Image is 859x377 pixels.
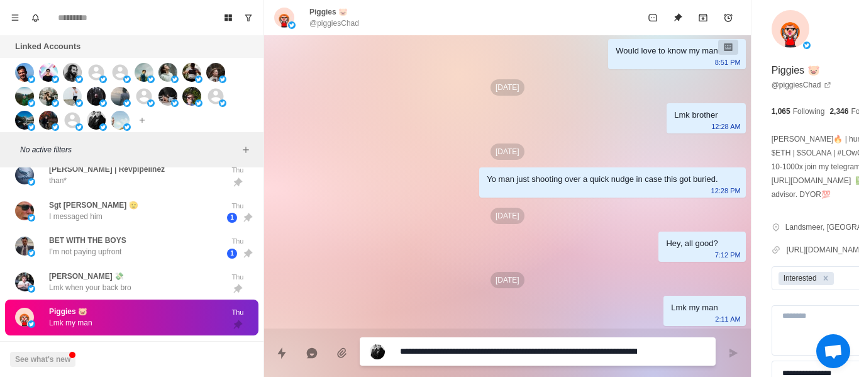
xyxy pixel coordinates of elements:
p: Piggies 🐷 [49,306,87,317]
div: Yo man just shooting over a quick nudge in case this got buried. [487,172,718,186]
img: picture [111,111,130,130]
img: picture [63,87,82,106]
p: [DATE] [490,272,524,288]
img: picture [52,123,59,131]
p: [PERSON_NAME] 💸 [49,271,124,282]
img: picture [123,76,131,83]
button: Send message [721,340,746,366]
p: [DATE] [490,208,524,224]
div: Hey, all good? [666,237,718,250]
img: picture [123,123,131,131]
p: Linked Accounts [15,40,80,53]
img: picture [75,76,83,83]
button: Board View [218,8,238,28]
p: @piggiesChad [309,18,359,29]
img: picture [219,99,226,107]
p: Thu [222,236,253,247]
p: [PERSON_NAME] | Revpipelinez [49,164,165,175]
button: Quick replies [269,340,294,366]
img: picture [99,123,107,131]
span: 1 [227,213,237,223]
img: picture [147,99,155,107]
img: picture [182,87,201,106]
img: picture [39,87,58,106]
a: @piggiesChad [772,79,831,91]
img: picture [274,8,294,28]
button: Reply with AI [299,340,324,366]
img: picture [87,111,106,130]
div: Lmk brother [674,108,718,122]
button: Menu [5,8,25,28]
p: Sgt [PERSON_NAME] 🫡 [49,200,138,211]
p: Thu [222,272,253,283]
img: picture [147,76,155,83]
img: picture [87,87,106,106]
img: picture [39,111,58,130]
p: 2:11 AM [715,312,740,326]
img: picture [772,10,809,48]
p: I messaged him [49,211,103,222]
p: Thu [222,307,253,318]
p: 1,065 [772,106,790,117]
div: Remove Interested [819,272,833,285]
img: picture [803,42,811,49]
button: Notifications [25,8,45,28]
button: See what's new [10,352,75,367]
p: 12:28 PM [711,184,741,198]
div: Would love to know my man [616,44,718,58]
img: picture [28,178,35,186]
img: picture [28,249,35,257]
p: Piggies 🐷 [309,6,348,18]
button: Show unread conversations [238,8,258,28]
button: Archive [690,5,716,30]
img: picture [158,87,177,106]
img: picture [195,99,202,107]
span: 1 [227,249,237,259]
button: Add reminder [716,5,741,30]
p: 2,346 [829,106,848,117]
p: [DATE] [490,143,524,160]
img: picture [75,99,83,107]
p: I’m not paying upfront [49,246,121,257]
p: No active filters [20,144,238,155]
img: picture [15,201,34,220]
img: picture [28,123,35,131]
p: 7:12 PM [715,248,741,262]
img: picture [28,320,35,328]
img: picture [15,63,34,82]
p: Lmk my man [49,317,92,329]
button: Add account [135,113,150,128]
p: Lmk when your back bro [49,282,131,293]
img: picture [28,285,35,293]
img: picture [15,273,34,291]
img: picture [63,63,82,82]
img: picture [15,237,34,256]
img: picture [135,63,153,82]
img: picture [206,63,225,82]
img: picture [171,76,179,83]
div: Lmk my man [671,301,718,315]
img: picture [39,63,58,82]
p: 8:51 PM [715,55,741,69]
img: picture [15,87,34,106]
p: than* [49,175,67,186]
img: picture [219,76,226,83]
button: Add filters [238,142,253,157]
img: picture [28,99,35,107]
img: picture [99,76,107,83]
button: Unpin [665,5,690,30]
img: picture [52,99,59,107]
img: picture [28,76,35,83]
button: Mark as unread [640,5,665,30]
p: Piggies 🐷 [772,63,820,78]
img: picture [15,166,34,184]
img: picture [182,63,201,82]
img: picture [15,111,34,130]
img: picture [75,123,83,131]
p: BET WITH THE BOYS [49,235,126,246]
img: picture [99,99,107,107]
p: 12:28 AM [711,120,740,133]
img: picture [123,99,131,107]
button: Add media [330,340,355,366]
img: picture [171,99,179,107]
